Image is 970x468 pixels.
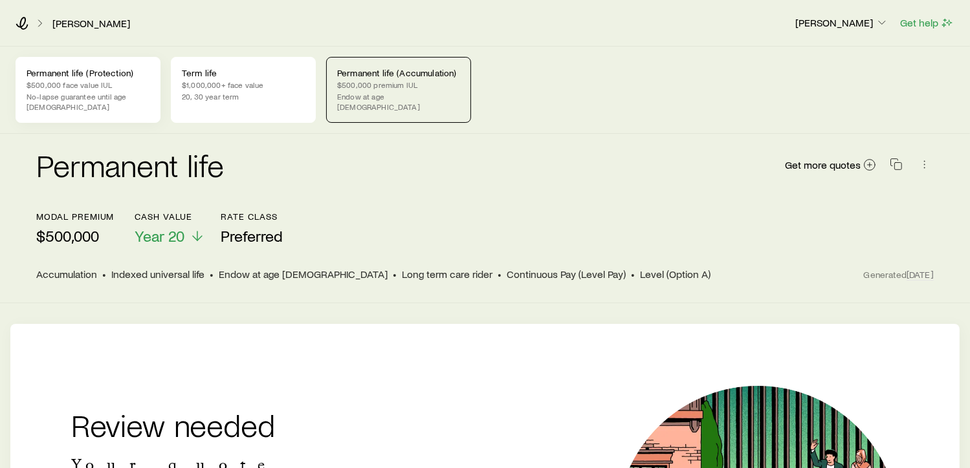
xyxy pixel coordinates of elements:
[135,211,205,246] button: Cash ValueYear 20
[16,57,160,123] a: Permanent life (Protection)$500,000 face value IULNo-lapse guarantee until age [DEMOGRAPHIC_DATA]
[182,91,305,101] p: 20, 30 year term
[785,160,861,170] span: Get more quotes
[36,268,97,281] span: Accumulation
[52,17,131,30] a: [PERSON_NAME]
[221,211,283,246] button: Rate ClassPreferred
[221,227,283,245] span: Preferred
[907,269,934,281] span: [DATE]
[864,269,934,281] span: Generated
[135,227,184,245] span: Year 20
[221,211,283,222] p: Rate Class
[102,268,106,281] span: •
[36,211,114,222] p: modal premium
[337,68,460,78] p: Permanent life (Accumulation)
[337,91,460,112] p: Endow at age [DEMOGRAPHIC_DATA]
[507,268,626,281] span: Continuous Pay (Level Pay)
[402,268,492,281] span: Long term care rider
[27,68,149,78] p: Permanent life (Protection)
[210,268,214,281] span: •
[795,16,889,31] button: [PERSON_NAME]
[36,227,114,245] p: $500,000
[337,80,460,90] p: $500,000 premium IUL
[111,268,204,281] span: Indexed universal life
[393,268,397,281] span: •
[631,268,635,281] span: •
[71,409,414,440] h2: Review needed
[795,16,888,29] p: [PERSON_NAME]
[171,57,316,123] a: Term life$1,000,000+ face value20, 30 year term
[135,211,205,222] p: Cash Value
[899,16,954,30] button: Get help
[498,268,502,281] span: •
[640,268,711,281] span: Level (Option A)
[27,80,149,90] p: $500,000 face value IUL
[784,158,877,173] a: Get more quotes
[182,68,305,78] p: Term life
[27,91,149,112] p: No-lapse guarantee until age [DEMOGRAPHIC_DATA]
[326,57,471,123] a: Permanent life (Accumulation)$500,000 premium IULEndow at age [DEMOGRAPHIC_DATA]
[219,268,388,281] span: Endow at age [DEMOGRAPHIC_DATA]
[36,149,224,180] h2: Permanent life
[182,80,305,90] p: $1,000,000+ face value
